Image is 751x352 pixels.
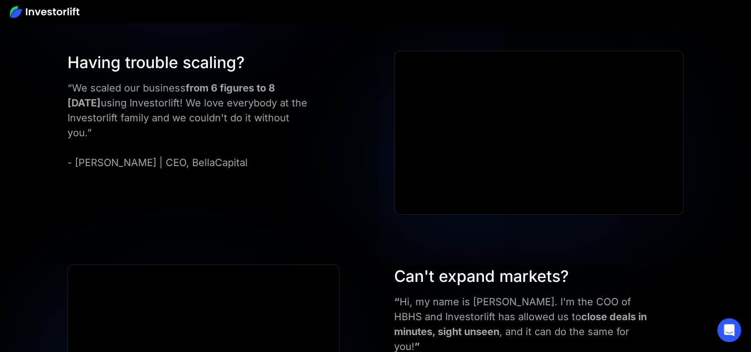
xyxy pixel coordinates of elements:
iframe: ELIZABETH [395,51,683,214]
strong: from 6 figures to 8 [DATE] [68,82,275,109]
div: Can't expand markets? [394,264,655,288]
div: Open Intercom Messenger [717,318,741,342]
div: “We scaled our business using Investorlift! We love everybody at the Investorlift family and we c... [68,81,312,170]
strong: “ [394,296,400,308]
div: Having trouble scaling? [68,51,312,75]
